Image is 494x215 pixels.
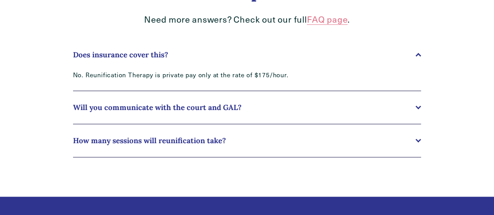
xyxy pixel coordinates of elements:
p: No. Reunification Therapy is private pay only at the rate of $175/hour. [73,71,317,79]
p: Need more answers? Check out our full . [73,14,421,25]
button: How many sessions will reunification take? [73,124,421,157]
div: Does insurance cover this? [73,71,421,91]
a: FAQ page [307,13,348,25]
button: Will you communicate with the court and GAL? [73,91,421,124]
button: Does insurance cover this? [73,38,421,71]
span: How many sessions will reunification take? [73,136,416,145]
span: Will you communicate with the court and GAL? [73,103,416,112]
span: Does insurance cover this? [73,50,416,59]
